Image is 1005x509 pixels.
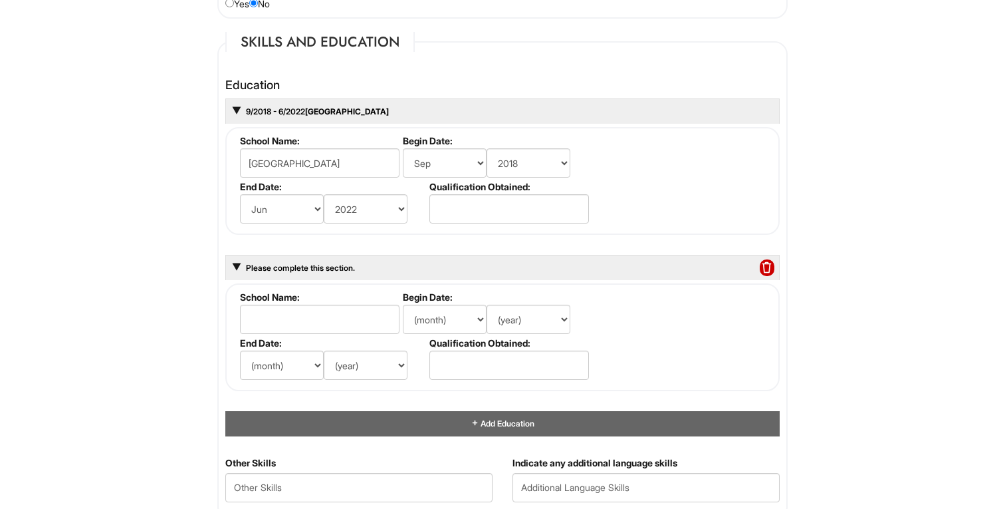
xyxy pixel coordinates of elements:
[225,456,276,470] label: Other Skills
[240,181,424,192] label: End Date:
[403,135,587,146] label: Begin Date:
[512,473,780,502] input: Additional Language Skills
[479,419,534,428] span: Add Education
[760,262,774,275] a: Delete
[245,106,305,116] span: 9/2018 - 6/2022
[240,135,397,146] label: School Name:
[240,337,424,349] label: End Date:
[245,263,355,273] a: Please complete this section.
[429,337,587,349] label: Qualification Obtained:
[225,79,780,92] h4: Education
[512,456,677,470] label: Indicate any additional language skills
[403,291,587,303] label: Begin Date:
[225,32,415,52] legend: Skills and Education
[245,106,389,116] a: 9/2018 - 6/2022[GEOGRAPHIC_DATA]
[225,473,493,502] input: Other Skills
[471,419,534,428] a: Add Education
[240,291,397,303] label: School Name:
[429,181,587,192] label: Qualification Obtained:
